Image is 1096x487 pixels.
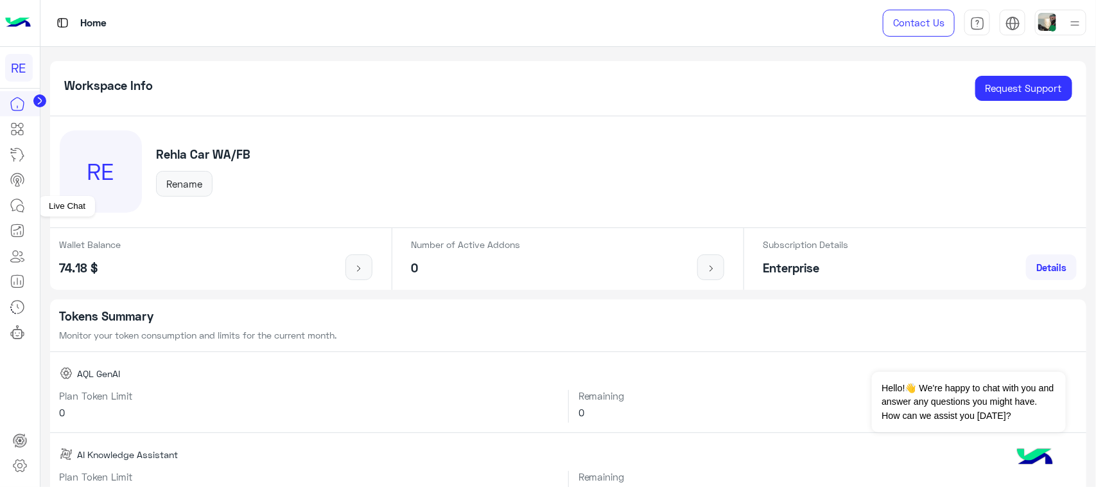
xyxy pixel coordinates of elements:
h6: Remaining [578,471,1077,483]
img: tab [1005,16,1020,31]
img: AQL GenAI [60,367,73,380]
a: Request Support [975,76,1072,102]
img: profile [1067,15,1083,31]
div: RE [5,54,33,82]
h5: Enterprise [763,261,849,276]
h6: 0 [60,407,559,418]
h5: 0 [412,261,521,276]
span: Hello!👋 We're happy to chat with you and answer any questions you might have. How can we assist y... [872,372,1065,432]
h6: Plan Token Limit [60,390,559,402]
p: Number of Active Addons [412,238,521,251]
h5: Rehla Car WA/FB [156,147,250,162]
div: RE [60,130,142,213]
img: Logo [5,10,31,37]
p: Home [80,15,107,32]
a: Details [1026,254,1077,280]
img: tab [970,16,985,31]
h5: Tokens Summary [60,309,1077,324]
p: Monitor your token consumption and limits for the current month. [60,328,1077,342]
div: Live Chat [39,196,95,217]
h6: 0 [578,407,1077,418]
h5: 74.18 $ [60,261,121,276]
h6: Remaining [578,390,1077,402]
a: tab [964,10,990,37]
img: tab [55,15,71,31]
img: hulul-logo.png [1013,436,1057,481]
span: AI Knowledge Assistant [77,448,178,461]
img: icon [703,263,719,274]
h5: Workspace Info [64,78,153,93]
span: Details [1036,261,1066,273]
img: userImage [1038,13,1056,31]
img: icon [351,263,367,274]
h6: Plan Token Limit [60,471,559,483]
p: Subscription Details [763,238,849,251]
span: AQL GenAI [77,367,120,380]
a: Contact Us [883,10,955,37]
button: Rename [156,171,213,197]
img: AI Knowledge Assistant [60,448,73,461]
